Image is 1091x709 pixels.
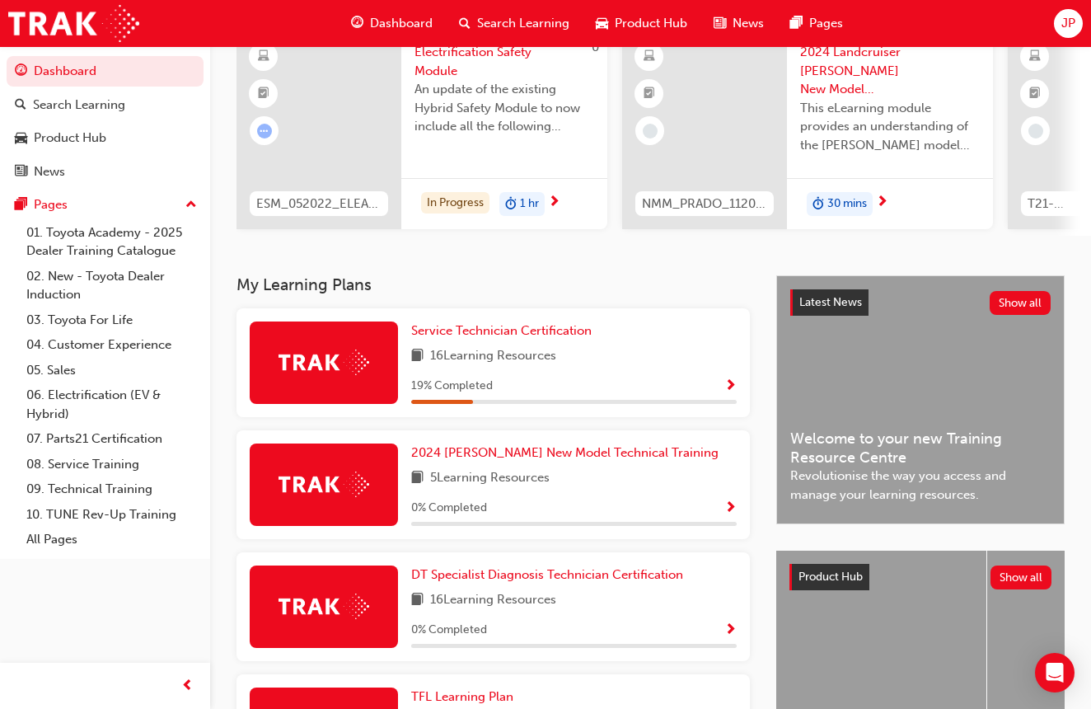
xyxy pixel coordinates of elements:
[7,157,204,187] a: News
[7,190,204,220] button: Pages
[15,64,27,79] span: guage-icon
[20,220,204,264] a: 01. Toyota Academy - 2025 Dealer Training Catalogue
[7,123,204,153] a: Product Hub
[258,46,269,68] span: learningResourceType_ELEARNING-icon
[700,7,777,40] a: news-iconNews
[34,162,65,181] div: News
[34,129,106,148] div: Product Hub
[990,291,1051,315] button: Show all
[642,195,767,214] span: NMM_PRADO_112024_MODULE_1
[800,99,980,155] span: This eLearning module provides an understanding of the [PERSON_NAME] model line-up and its Katash...
[799,295,862,309] span: Latest News
[622,30,993,229] a: NMM_PRADO_112024_MODULE_12024 Landcruiser [PERSON_NAME] New Model Mechanisms - Model Outline 1Thi...
[370,14,433,33] span: Dashboard
[798,570,863,584] span: Product Hub
[15,165,27,180] span: news-icon
[733,14,764,33] span: News
[20,264,204,308] a: 02. New - Toyota Dealer Induction
[411,468,424,489] span: book-icon
[644,46,655,68] span: learningResourceType_ELEARNING-icon
[15,98,26,113] span: search-icon
[430,468,550,489] span: 5 Learning Resources
[790,430,1051,467] span: Welcome to your new Training Resource Centre
[1028,124,1043,139] span: learningRecordVerb_NONE-icon
[1035,653,1075,693] div: Open Intercom Messenger
[256,195,382,214] span: ESM_052022_ELEARN
[411,499,487,518] span: 0 % Completed
[20,426,204,452] a: 07. Parts21 Certification
[411,445,719,460] span: 2024 [PERSON_NAME] New Model Technical Training
[430,590,556,611] span: 16 Learning Resources
[20,332,204,358] a: 04. Customer Experience
[592,40,599,54] span: 0
[505,194,517,215] span: duration-icon
[258,83,269,105] span: booktick-icon
[414,80,594,136] span: An update of the existing Hybrid Safety Module to now include all the following electrification v...
[789,564,1051,590] a: Product HubShow all
[411,688,520,707] a: TFL Learning Plan
[477,14,569,33] span: Search Learning
[1029,46,1041,68] span: learningResourceType_ELEARNING-icon
[548,195,560,210] span: next-icon
[583,7,700,40] a: car-iconProduct Hub
[15,198,27,213] span: pages-icon
[411,346,424,367] span: book-icon
[7,90,204,120] a: Search Learning
[876,195,888,210] span: next-icon
[411,689,513,704] span: TFL Learning Plan
[724,376,737,397] button: Show Progress
[644,83,655,105] span: booktick-icon
[790,467,1051,504] span: Revolutionise the way you access and manage your learning resources.
[827,195,867,214] span: 30 mins
[411,444,725,462] a: 2024 [PERSON_NAME] New Model Technical Training
[421,192,489,214] div: In Progress
[790,289,1051,316] a: Latest NewsShow all
[411,322,598,340] a: Service Technician Certification
[411,377,493,396] span: 19 % Completed
[279,472,369,497] img: Trak
[34,195,68,214] div: Pages
[20,452,204,477] a: 08. Service Training
[430,346,556,367] span: 16 Learning Resources
[1054,9,1083,38] button: JP
[185,195,197,216] span: up-icon
[809,14,843,33] span: Pages
[724,623,737,638] span: Show Progress
[257,124,272,139] span: learningRecordVerb_ATTEMPT-icon
[279,350,369,375] img: Trak
[236,30,607,229] a: 0ESM_052022_ELEARNElectrification Safety ModuleAn update of the existing Hybrid Safety Module to ...
[33,96,125,115] div: Search Learning
[7,53,204,190] button: DashboardSearch LearningProduct HubNews
[411,590,424,611] span: book-icon
[8,5,139,42] img: Trak
[790,13,803,34] span: pages-icon
[520,195,539,214] span: 1 hr
[411,566,690,585] a: DT Specialist Diagnosis Technician Certification
[181,676,194,697] span: prev-icon
[20,383,204,426] a: 06. Electrification (EV & Hybrid)
[20,358,204,383] a: 05. Sales
[446,7,583,40] a: search-iconSearch Learning
[1061,14,1075,33] span: JP
[1029,83,1041,105] span: booktick-icon
[990,566,1052,589] button: Show all
[279,594,369,619] img: Trak
[643,124,658,139] span: learningRecordVerb_NONE-icon
[714,13,726,34] span: news-icon
[338,7,446,40] a: guage-iconDashboard
[351,13,363,34] span: guage-icon
[20,502,204,528] a: 10. TUNE Rev-Up Training
[724,379,737,394] span: Show Progress
[596,13,608,34] span: car-icon
[411,621,487,640] span: 0 % Completed
[724,620,737,641] button: Show Progress
[20,477,204,502] a: 09. Technical Training
[776,275,1065,524] a: Latest NewsShow allWelcome to your new Training Resource CentreRevolutionise the way you access a...
[615,14,687,33] span: Product Hub
[414,43,594,80] span: Electrification Safety Module
[20,527,204,552] a: All Pages
[20,308,204,333] a: 03. Toyota For Life
[411,323,592,338] span: Service Technician Certification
